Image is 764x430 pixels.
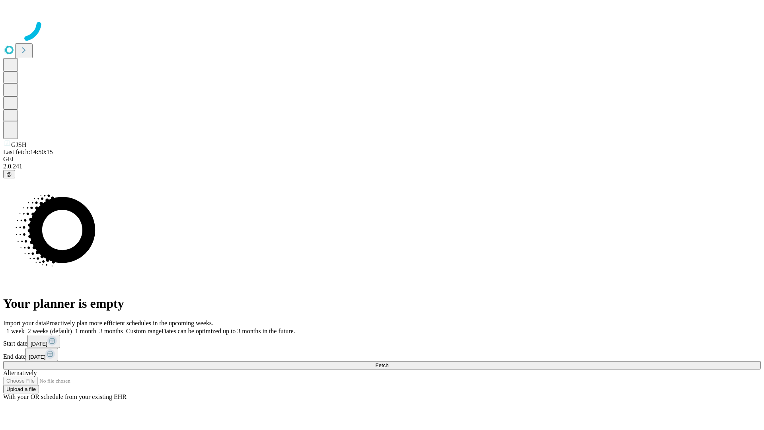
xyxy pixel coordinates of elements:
[11,141,26,148] span: GJSH
[3,385,39,393] button: Upload a file
[3,156,761,163] div: GEI
[3,348,761,361] div: End date
[46,320,213,326] span: Proactively plan more efficient schedules in the upcoming weeks.
[126,328,162,334] span: Custom range
[6,171,12,177] span: @
[29,354,45,360] span: [DATE]
[28,328,72,334] span: 2 weeks (default)
[3,335,761,348] div: Start date
[3,361,761,369] button: Fetch
[75,328,96,334] span: 1 month
[3,369,37,376] span: Alternatively
[3,393,127,400] span: With your OR schedule from your existing EHR
[31,341,47,347] span: [DATE]
[99,328,123,334] span: 3 months
[6,328,25,334] span: 1 week
[375,362,388,368] span: Fetch
[3,320,46,326] span: Import your data
[3,149,53,155] span: Last fetch: 14:50:15
[27,335,60,348] button: [DATE]
[25,348,58,361] button: [DATE]
[3,296,761,311] h1: Your planner is empty
[3,163,761,170] div: 2.0.241
[3,170,15,178] button: @
[162,328,295,334] span: Dates can be optimized up to 3 months in the future.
